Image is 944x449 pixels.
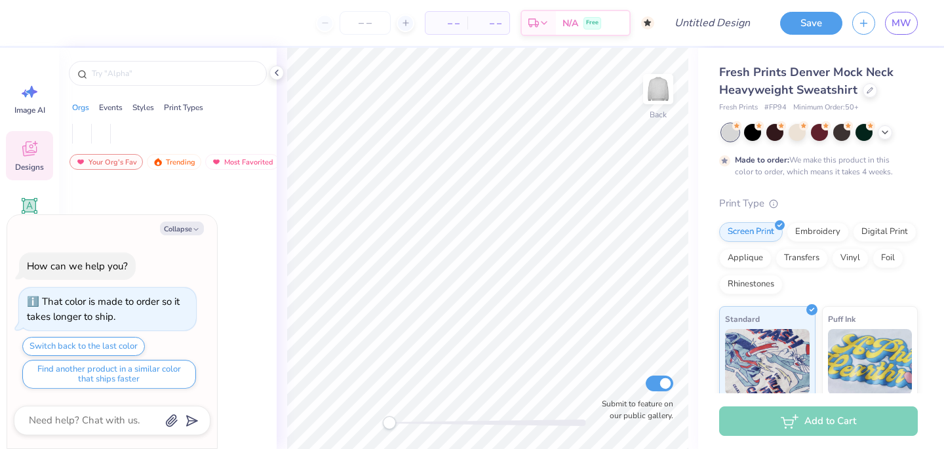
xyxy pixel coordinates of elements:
button: Find another product in a similar color that ships faster [22,360,196,389]
input: Untitled Design [664,10,760,36]
img: trending.gif [153,157,163,166]
div: Events [99,102,123,113]
label: Submit to feature on our public gallery. [595,398,673,421]
div: Print Types [164,102,203,113]
img: Puff Ink [828,329,913,395]
div: Styles [132,102,154,113]
div: Embroidery [787,222,849,242]
div: Digital Print [853,222,916,242]
button: Switch back to the last color [22,337,145,356]
a: MW [885,12,918,35]
div: Most Favorited [205,154,279,170]
strong: Made to order: [735,155,789,165]
div: Print Type [719,196,918,211]
div: Screen Print [719,222,783,242]
img: Standard [725,329,810,395]
span: Puff Ink [828,312,855,326]
span: Fresh Prints Denver Mock Neck Heavyweight Sweatshirt [719,64,894,98]
span: Image AI [14,105,45,115]
span: – – [433,16,460,30]
input: – – [340,11,391,35]
span: – – [475,16,501,30]
img: most_fav.gif [75,157,86,166]
div: Orgs [72,102,89,113]
button: Collapse [160,222,204,235]
img: Back [645,76,671,102]
div: Rhinestones [719,275,783,294]
button: Save [780,12,842,35]
div: Your Org's Fav [69,154,143,170]
span: Minimum Order: 50 + [793,102,859,113]
div: Applique [719,248,772,268]
div: We make this product in this color to order, which means it takes 4 weeks. [735,154,896,178]
span: Free [586,18,599,28]
span: # FP94 [764,102,787,113]
span: N/A [562,16,578,30]
img: most_fav.gif [211,157,222,166]
span: Designs [15,162,44,172]
span: Fresh Prints [719,102,758,113]
div: Vinyl [832,248,869,268]
span: MW [892,16,911,31]
div: Trending [147,154,201,170]
div: Transfers [776,248,828,268]
input: Try "Alpha" [90,67,258,80]
div: How can we help you? [27,260,128,273]
div: Foil [873,248,903,268]
div: Accessibility label [383,416,396,429]
div: That color is made to order so it takes longer to ship. [27,295,180,323]
span: Standard [725,312,760,326]
div: Back [650,109,667,121]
